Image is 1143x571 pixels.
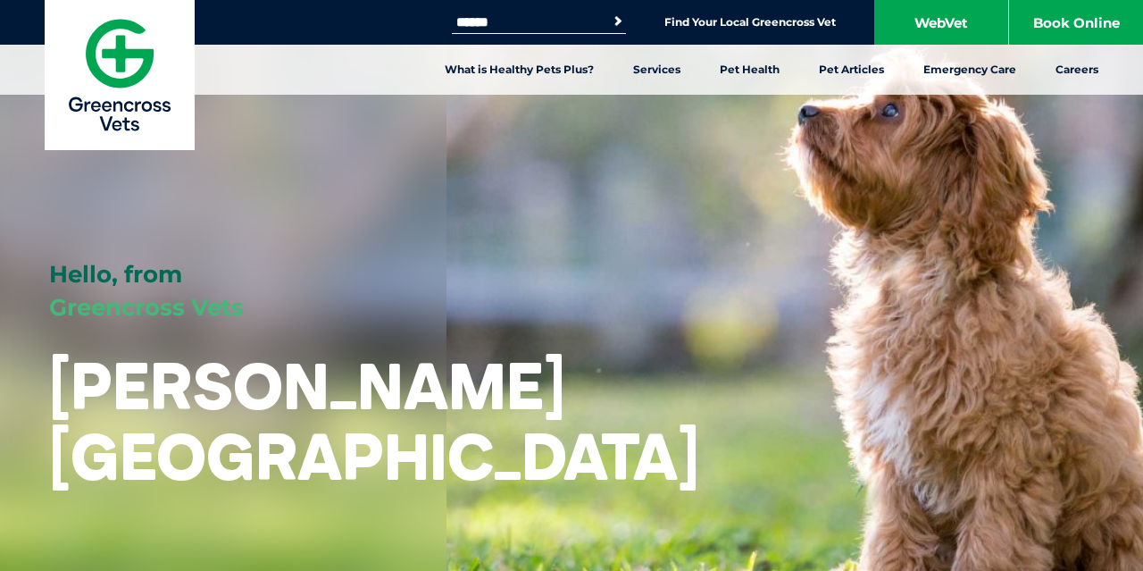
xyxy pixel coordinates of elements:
[664,15,836,29] a: Find Your Local Greencross Vet
[700,45,799,95] a: Pet Health
[49,293,244,322] span: Greencross Vets
[613,45,700,95] a: Services
[904,45,1036,95] a: Emergency Care
[1036,45,1118,95] a: Careers
[609,13,627,30] button: Search
[49,350,699,491] h1: [PERSON_NAME][GEOGRAPHIC_DATA]
[425,45,613,95] a: What is Healthy Pets Plus?
[49,260,182,289] span: Hello, from
[799,45,904,95] a: Pet Articles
